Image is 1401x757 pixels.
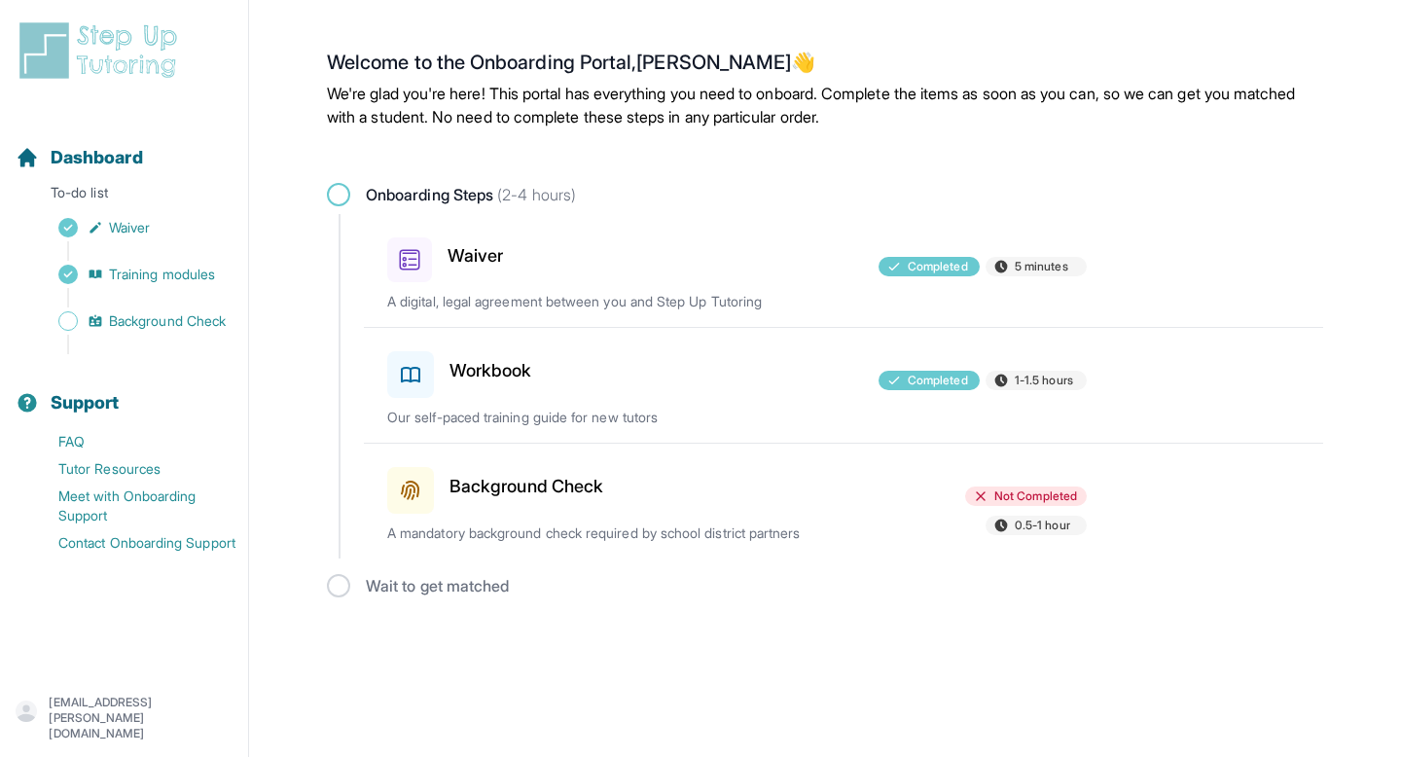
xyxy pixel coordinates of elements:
[387,408,843,427] p: Our self-paced training guide for new tutors
[449,357,532,384] h3: Workbook
[364,214,1323,327] a: WaiverCompleted5 minutesA digital, legal agreement between you and Step Up Tutoring
[364,328,1323,443] a: WorkbookCompleted1-1.5 hoursOur self-paced training guide for new tutors
[8,183,240,210] p: To-do list
[51,389,120,416] span: Support
[16,307,248,335] a: Background Check
[387,523,843,543] p: A mandatory background check required by school district partners
[449,473,603,500] h3: Background Check
[16,695,233,741] button: [EMAIL_ADDRESS][PERSON_NAME][DOMAIN_NAME]
[364,444,1323,559] a: Background CheckNot Completed0.5-1 hourA mandatory background check required by school district p...
[8,113,240,179] button: Dashboard
[327,51,1323,82] h2: Welcome to the Onboarding Portal, [PERSON_NAME] 👋
[109,265,215,284] span: Training modules
[16,144,143,171] a: Dashboard
[16,455,248,483] a: Tutor Resources
[16,261,248,288] a: Training modules
[16,529,248,557] a: Contact Onboarding Support
[366,183,576,206] span: Onboarding Steps
[16,483,248,529] a: Meet with Onboarding Support
[109,311,226,331] span: Background Check
[908,373,968,388] span: Completed
[8,358,240,424] button: Support
[49,695,233,741] p: [EMAIL_ADDRESS][PERSON_NAME][DOMAIN_NAME]
[327,82,1323,128] p: We're glad you're here! This portal has everything you need to onboard. Complete the items as soo...
[16,214,248,241] a: Waiver
[109,218,150,237] span: Waiver
[1015,373,1073,388] span: 1-1.5 hours
[51,144,143,171] span: Dashboard
[387,292,843,311] p: A digital, legal agreement between you and Step Up Tutoring
[493,185,576,204] span: (2-4 hours)
[16,19,189,82] img: logo
[1015,518,1070,533] span: 0.5-1 hour
[448,242,503,270] h3: Waiver
[908,259,968,274] span: Completed
[16,428,248,455] a: FAQ
[1015,259,1068,274] span: 5 minutes
[994,488,1077,504] span: Not Completed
